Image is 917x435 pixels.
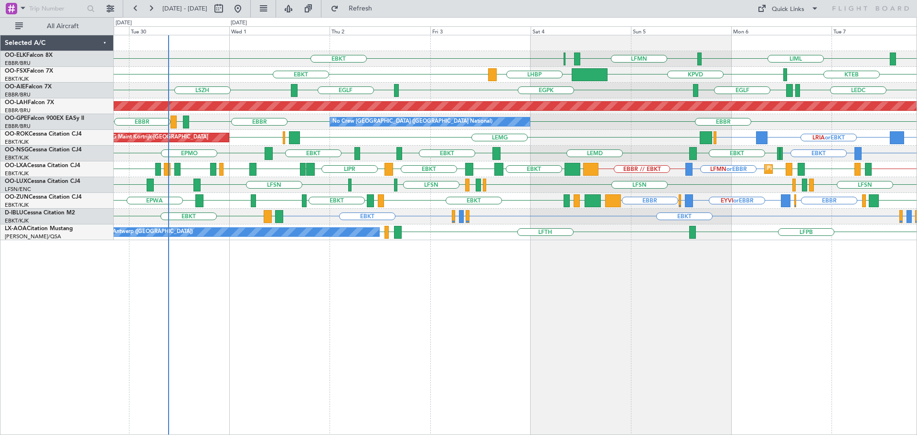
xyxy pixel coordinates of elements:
a: EBBR/BRU [5,60,31,67]
a: [PERSON_NAME]/QSA [5,233,61,240]
a: EBBR/BRU [5,123,31,130]
a: OO-LXACessna Citation CJ4 [5,163,80,169]
button: All Aircraft [11,19,104,34]
div: AOG Maint Kortrijk-[GEOGRAPHIC_DATA] [104,130,208,145]
span: OO-LAH [5,100,28,106]
a: EBKT/KJK [5,202,29,209]
a: EBKT/KJK [5,138,29,146]
button: Refresh [326,1,384,16]
div: Quick Links [772,5,804,14]
button: Quick Links [753,1,823,16]
a: OO-ZUNCessna Citation CJ4 [5,194,82,200]
div: No Crew [GEOGRAPHIC_DATA] ([GEOGRAPHIC_DATA] National) [332,115,492,129]
a: OO-ROKCessna Citation CJ4 [5,131,82,137]
a: OO-NSGCessna Citation CJ4 [5,147,82,153]
a: OO-FSXFalcon 7X [5,68,53,74]
span: Refresh [341,5,381,12]
div: Thu 2 [330,26,430,35]
a: OO-ELKFalcon 8X [5,53,53,58]
div: No Crew Antwerp ([GEOGRAPHIC_DATA]) [89,225,193,239]
span: LX-AOA [5,226,27,232]
a: OO-AIEFalcon 7X [5,84,52,90]
a: EBKT/KJK [5,75,29,83]
span: OO-AIE [5,84,25,90]
span: D-IBLU [5,210,23,216]
div: Mon 6 [731,26,832,35]
div: Planned Maint Kortrijk-[GEOGRAPHIC_DATA] [767,162,878,176]
a: OO-LAHFalcon 7X [5,100,54,106]
div: Wed 1 [229,26,330,35]
span: OO-ROK [5,131,29,137]
a: EBKT/KJK [5,170,29,177]
a: OO-LUXCessna Citation CJ4 [5,179,80,184]
div: Tue 30 [129,26,229,35]
a: OO-GPEFalcon 900EX EASy II [5,116,84,121]
span: OO-LXA [5,163,27,169]
div: [DATE] [116,19,132,27]
a: EBKT/KJK [5,154,29,161]
span: [DATE] - [DATE] [162,4,207,13]
a: EBBR/BRU [5,91,31,98]
input: Trip Number [29,1,84,16]
span: All Aircraft [25,23,101,30]
span: OO-NSG [5,147,29,153]
div: Fri 3 [430,26,531,35]
span: OO-ZUN [5,194,29,200]
div: Sun 5 [631,26,731,35]
span: OO-LUX [5,179,27,184]
a: LFSN/ENC [5,186,31,193]
div: [DATE] [231,19,247,27]
a: D-IBLUCessna Citation M2 [5,210,75,216]
a: EBKT/KJK [5,217,29,224]
span: OO-ELK [5,53,26,58]
a: EBBR/BRU [5,107,31,114]
span: OO-FSX [5,68,27,74]
a: LX-AOACitation Mustang [5,226,73,232]
span: OO-GPE [5,116,27,121]
div: Sat 4 [531,26,631,35]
